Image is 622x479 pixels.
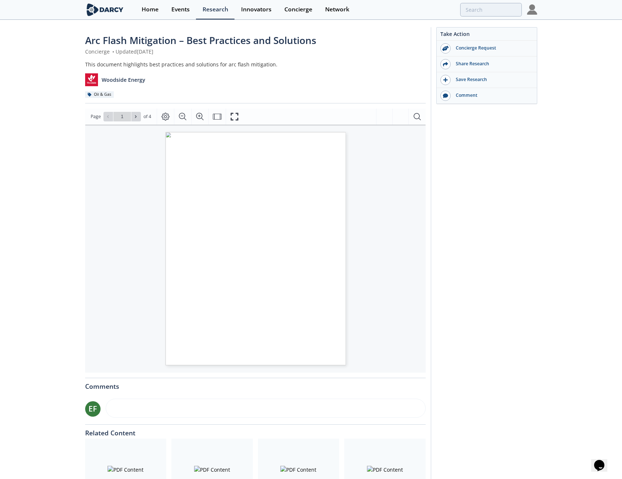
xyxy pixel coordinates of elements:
[591,450,615,472] iframe: chat widget
[85,48,426,55] div: Concierge Updated [DATE]
[85,425,426,436] div: Related Content
[85,378,426,390] div: Comments
[451,76,533,83] div: Save Research
[111,48,116,55] span: •
[437,30,537,41] div: Take Action
[527,4,537,15] img: Profile
[460,3,522,17] input: Advanced Search
[284,7,312,12] div: Concierge
[203,7,228,12] div: Research
[85,34,316,47] span: Arc Flash Mitigation – Best Practices and Solutions
[451,61,533,67] div: Share Research
[241,7,272,12] div: Innovators
[142,7,159,12] div: Home
[171,7,190,12] div: Events
[325,7,349,12] div: Network
[85,91,114,98] div: Oil & Gas
[85,401,101,417] div: EF
[85,61,426,68] div: This document highlights best practices and solutions for arc flash mitigation.
[102,76,145,84] p: Woodside Energy
[85,3,125,16] img: logo-wide.svg
[451,45,533,51] div: Concierge Request
[451,92,533,99] div: Comment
